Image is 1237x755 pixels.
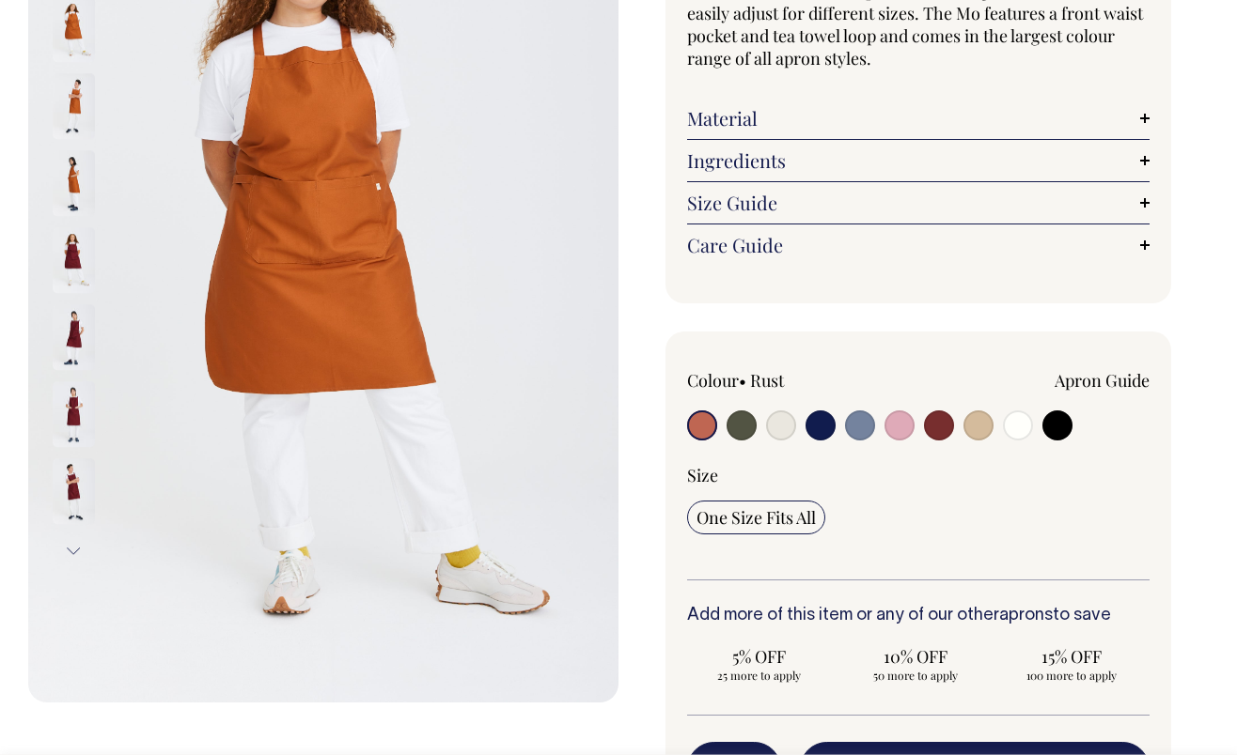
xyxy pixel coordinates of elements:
[687,607,1150,625] h6: Add more of this item or any of our other to save
[697,645,822,668] span: 5% OFF
[1009,645,1135,668] span: 15% OFF
[53,228,95,294] img: burgundy
[853,645,979,668] span: 10% OFF
[843,639,988,688] input: 10% OFF 50 more to apply
[687,149,1150,172] a: Ingredients
[999,608,1053,624] a: aprons
[853,668,979,683] span: 50 more to apply
[739,369,746,392] span: •
[697,506,816,529] span: One Size Fits All
[697,668,822,683] span: 25 more to apply
[687,192,1150,214] a: Size Guide
[999,639,1144,688] input: 15% OFF 100 more to apply
[750,369,784,392] label: Rust
[687,369,872,392] div: Colour
[687,107,1150,130] a: Material
[53,305,95,371] img: burgundy
[687,501,825,534] input: One Size Fits All
[687,234,1150,256] a: Care Guide
[53,459,95,525] img: burgundy
[53,151,95,217] img: rust
[687,464,1150,486] div: Size
[53,74,95,140] img: rust
[687,639,832,688] input: 5% OFF 25 more to apply
[1055,369,1150,392] a: Apron Guide
[1009,668,1135,683] span: 100 more to apply
[53,382,95,448] img: burgundy
[59,531,87,573] button: Next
